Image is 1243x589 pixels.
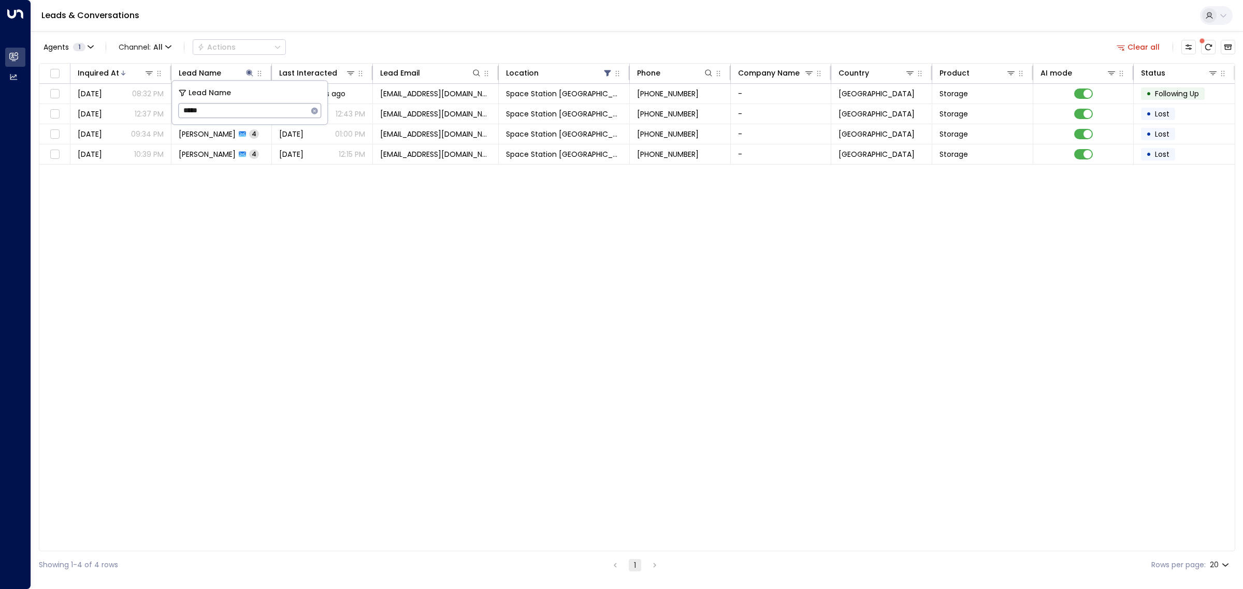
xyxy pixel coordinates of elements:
[1146,85,1151,102] div: •
[637,67,660,79] div: Phone
[279,67,356,79] div: Last Interacted
[134,149,164,159] p: 10:39 PM
[1181,40,1196,54] button: Customize
[637,109,699,119] span: +447946078622
[179,67,255,79] div: Lead Name
[380,67,482,79] div: Lead Email
[48,108,61,121] span: Toggle select row
[44,43,69,51] span: Agents
[39,559,118,570] div: Showing 1-4 of 4 rows
[380,67,420,79] div: Lead Email
[78,109,102,119] span: Aug 21, 2025
[1210,557,1231,572] div: 20
[78,67,154,79] div: Inquired At
[39,40,97,54] button: Agents1
[506,67,613,79] div: Location
[78,89,102,99] span: Sep 11, 2025
[380,129,491,139] span: jonathonsharp94@googlemail.com
[153,43,163,51] span: All
[336,109,365,119] p: 12:43 PM
[637,89,699,99] span: +447894519096
[1155,149,1169,159] span: Lost
[78,129,102,139] span: Aug 17, 2025
[339,149,365,159] p: 12:15 PM
[279,129,303,139] span: Aug 28, 2025
[1146,105,1151,123] div: •
[73,43,85,51] span: 1
[380,109,491,119] span: kateisobeldaisy@hotmail.co.uk
[1040,67,1072,79] div: AI mode
[179,149,236,159] span: Claire Sharpe
[731,104,832,124] td: -
[731,124,832,144] td: -
[179,67,221,79] div: Lead Name
[114,40,176,54] button: Channel:All
[839,129,915,139] span: United Kingdom
[78,67,119,79] div: Inquired At
[609,558,661,571] nav: pagination navigation
[940,67,970,79] div: Product
[940,89,968,99] span: Storage
[506,67,539,79] div: Location
[189,87,231,99] span: Lead Name
[637,67,714,79] div: Phone
[135,109,164,119] p: 12:37 PM
[48,67,61,80] span: Toggle select all
[940,149,968,159] span: Storage
[839,149,915,159] span: United Kingdom
[839,67,915,79] div: Country
[41,9,139,21] a: Leads & Conversations
[738,67,815,79] div: Company Name
[629,559,641,571] button: page 1
[249,129,259,138] span: 4
[279,149,303,159] span: Aug 08, 2025
[48,148,61,161] span: Toggle select row
[132,89,164,99] p: 08:32 PM
[1112,40,1164,54] button: Clear all
[197,42,236,52] div: Actions
[1141,67,1165,79] div: Status
[48,128,61,141] span: Toggle select row
[1141,67,1218,79] div: Status
[637,129,699,139] span: +447958989199
[1155,129,1169,139] span: Lost
[506,89,622,99] span: Space Station Wakefield
[940,109,968,119] span: Storage
[940,67,1016,79] div: Product
[506,129,622,139] span: Space Station Wakefield
[78,149,102,159] span: Jul 29, 2025
[940,129,968,139] span: Storage
[1201,40,1216,54] span: There are new threads available. Refresh the grid to view the latest updates.
[131,129,164,139] p: 09:34 PM
[114,40,176,54] span: Channel:
[839,67,869,79] div: Country
[380,149,491,159] span: Clairesharpe1982@live.co.uk
[1040,67,1117,79] div: AI mode
[279,67,337,79] div: Last Interacted
[1151,559,1206,570] label: Rows per page:
[731,144,832,164] td: -
[335,129,365,139] p: 01:00 PM
[506,109,622,119] span: Space Station Wakefield
[1146,125,1151,143] div: •
[193,39,286,55] button: Actions
[637,149,699,159] span: +447741463590
[1146,145,1151,163] div: •
[506,149,622,159] span: Space Station Wakefield
[1155,109,1169,119] span: Lost
[48,87,61,100] span: Toggle select row
[839,109,915,119] span: United Kingdom
[839,89,915,99] span: United Kingdom
[731,84,832,104] td: -
[1155,89,1199,99] span: Following Up
[1221,40,1235,54] button: Archived Leads
[738,67,800,79] div: Company Name
[249,150,259,158] span: 4
[193,39,286,55] div: Button group with a nested menu
[380,89,491,99] span: emmaorme@hotmail.co.uk
[179,129,236,139] span: Jonathon Sharp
